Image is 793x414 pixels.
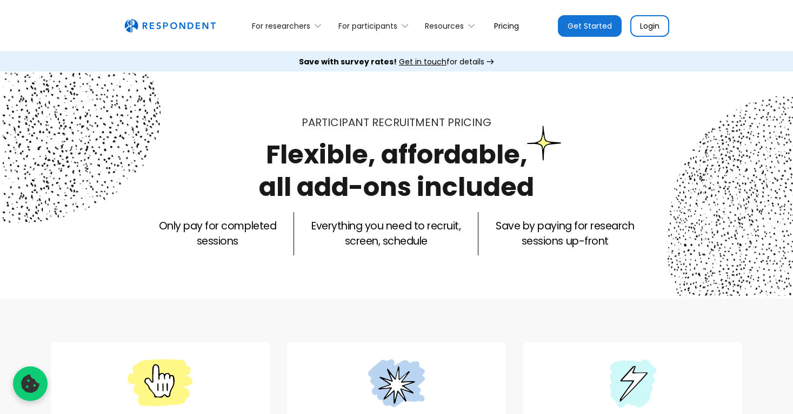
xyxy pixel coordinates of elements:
[299,56,397,67] strong: Save with survey rates!
[338,21,397,31] div: For participants
[246,13,332,38] div: For researchers
[630,15,669,37] a: Login
[299,56,484,67] div: for details
[311,219,461,249] p: Everything you need to recruit, screen, schedule
[124,19,216,33] img: Untitled UI logotext
[419,13,485,38] div: Resources
[252,21,310,31] div: For researchers
[485,13,528,38] a: Pricing
[259,136,534,205] h1: Flexible, affordable, all add-ons included
[448,115,491,130] span: PRICING
[159,219,276,249] p: Only pay for completed sessions
[302,115,445,130] span: Participant recruitment
[332,13,418,38] div: For participants
[496,219,634,249] p: Save by paying for research sessions up-front
[399,56,447,67] span: Get in touch
[558,15,622,37] a: Get Started
[425,21,464,31] div: Resources
[124,19,216,33] a: home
